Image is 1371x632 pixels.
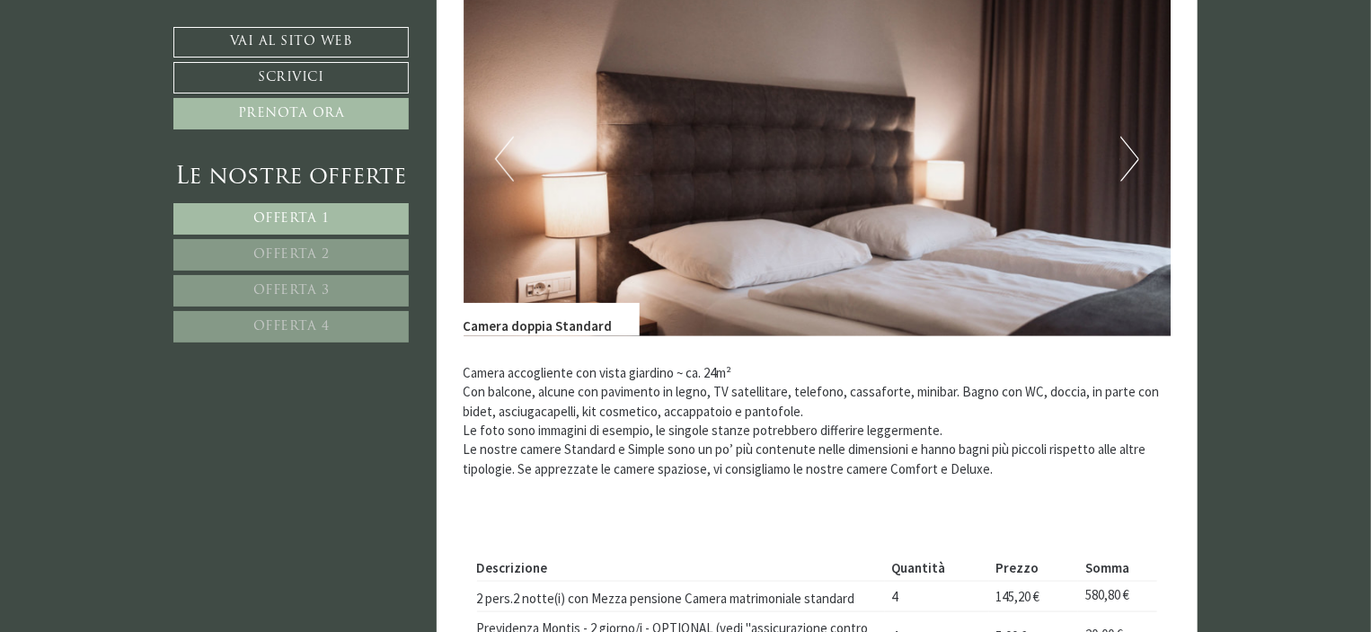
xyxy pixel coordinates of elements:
span: Offerta 4 [253,320,330,334]
button: Next [1120,137,1139,182]
th: Descrizione [477,555,886,581]
th: Quantità [885,555,989,581]
span: Offerta 3 [253,284,330,298]
td: 580,80 € [1078,582,1157,612]
span: 145,20 € [996,588,1040,605]
div: Buon giorno, come possiamo aiutarla? [13,48,247,99]
td: 4 [885,582,989,612]
a: Vai al sito web [173,27,409,58]
a: Prenota ora [173,98,409,129]
span: Offerta 1 [253,212,330,226]
div: Camera doppia Standard [464,303,640,335]
a: Scrivici [173,62,409,93]
p: Camera accogliente con vista giardino ~ ca. 24m² Con balcone, alcune con pavimento in legno, TV s... [464,363,1172,479]
span: Offerta 2 [253,248,330,262]
td: 2 pers.2 notte(i) con Mezza pensione Camera matrimoniale standard [477,582,886,612]
div: venerdì [318,13,391,42]
div: Le nostre offerte [173,161,409,194]
div: Montis – Active Nature Spa [27,51,238,65]
th: Somma [1078,555,1157,581]
small: 11:46 [27,84,238,95]
button: Previous [495,137,514,182]
button: Invia [610,474,709,505]
th: Prezzo [989,555,1078,581]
